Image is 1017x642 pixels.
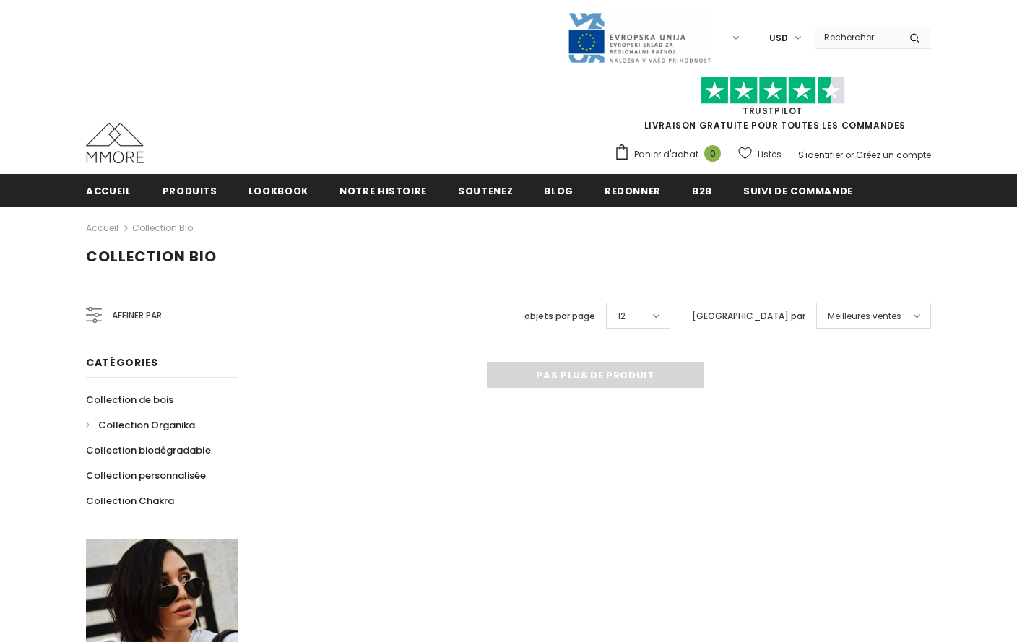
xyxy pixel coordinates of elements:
span: Collection de bois [86,393,173,407]
a: Notre histoire [339,174,427,207]
span: Redonner [605,184,661,198]
span: Collection Chakra [86,494,174,508]
span: Suivi de commande [743,184,853,198]
span: soutenez [458,184,513,198]
span: LIVRAISON GRATUITE POUR TOUTES LES COMMANDES [614,83,931,131]
a: Créez un compte [856,149,931,161]
span: Notre histoire [339,184,427,198]
span: or [845,149,854,161]
a: Accueil [86,174,131,207]
input: Search Site [815,27,899,48]
a: Lookbook [248,174,308,207]
span: Produits [163,184,217,198]
a: TrustPilot [743,105,802,117]
span: Panier d'achat [634,147,698,162]
a: S'identifier [798,149,843,161]
span: Blog [544,184,574,198]
a: B2B [692,174,712,207]
label: [GEOGRAPHIC_DATA] par [692,309,805,324]
a: Collection Bio [132,222,193,234]
span: Collection Organika [98,418,195,432]
span: Collection Bio [86,246,217,266]
img: Cas MMORE [86,123,144,163]
a: Collection Chakra [86,488,174,513]
a: Accueil [86,220,118,237]
a: soutenez [458,174,513,207]
span: Catégories [86,355,158,370]
a: Panier d'achat 0 [614,144,728,165]
img: Faites confiance aux étoiles pilotes [701,77,845,105]
span: Listes [758,147,782,162]
span: B2B [692,184,712,198]
span: Meilleures ventes [828,309,901,324]
span: Collection personnalisée [86,469,206,482]
a: Collection Organika [86,412,195,438]
a: Produits [163,174,217,207]
img: Javni Razpis [567,12,711,64]
a: Collection biodégradable [86,438,211,463]
a: Collection de bois [86,387,173,412]
a: Collection personnalisée [86,463,206,488]
label: objets par page [524,309,595,324]
span: Accueil [86,184,131,198]
a: Listes [738,142,782,167]
a: Suivi de commande [743,174,853,207]
a: Redonner [605,174,661,207]
span: USD [769,31,788,45]
span: 12 [618,309,626,324]
span: 0 [704,145,721,162]
a: Blog [544,174,574,207]
span: Collection biodégradable [86,443,211,457]
span: Affiner par [112,308,162,324]
a: Javni Razpis [567,31,711,43]
span: Lookbook [248,184,308,198]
